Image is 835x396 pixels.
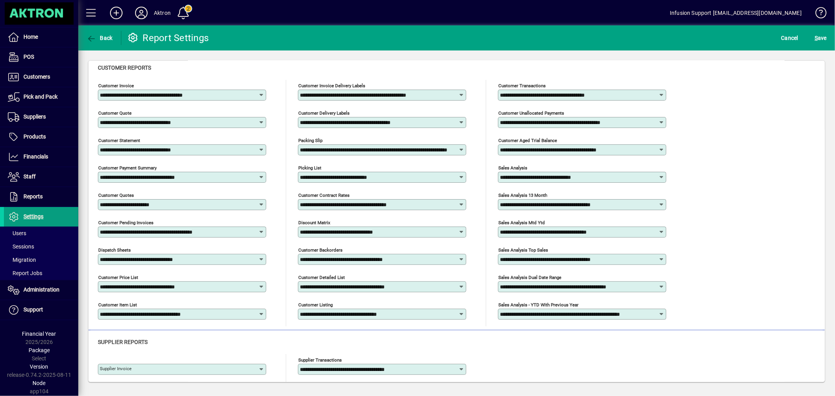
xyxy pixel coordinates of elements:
button: Add [104,6,129,20]
mat-label: Customer aged trial balance [498,138,557,143]
app-page-header-button: Back [78,31,121,45]
div: Infusion Support [EMAIL_ADDRESS][DOMAIN_NAME] [670,7,802,19]
span: Package [29,347,50,353]
span: Administration [23,286,60,293]
span: Users [8,230,26,236]
mat-label: Picking List [298,165,321,171]
span: Customer reports [98,65,151,71]
mat-label: Customer unallocated payments [498,110,564,116]
a: POS [4,47,78,67]
mat-label: Packing Slip [298,138,323,143]
mat-label: Sales analysis 13 month [498,193,547,198]
mat-label: Customer Backorders [298,247,343,253]
button: Save [813,31,829,45]
span: Report Jobs [8,270,42,276]
span: Sessions [8,243,34,250]
mat-label: Customer invoice [98,83,134,88]
mat-label: Customer Detailed List [298,275,345,280]
span: Pick and Pack [23,94,58,100]
mat-label: Customer Payment Summary [98,165,157,171]
a: Reports [4,187,78,207]
a: Sessions [4,240,78,253]
span: Financial Year [22,331,56,337]
span: S [815,35,818,41]
span: Customers [23,74,50,80]
mat-label: Customer pending invoices [98,220,153,225]
span: Back [87,35,113,41]
mat-label: Customer quote [98,110,132,116]
span: Settings [23,213,43,220]
a: Customers [4,67,78,87]
a: Financials [4,147,78,167]
mat-label: Customer Listing [298,302,333,308]
button: Profile [129,6,154,20]
mat-label: Sales analysis dual date range [498,275,561,280]
span: Support [23,306,43,313]
a: Staff [4,167,78,187]
span: Financials [23,153,48,160]
div: Aktron [154,7,171,19]
span: Supplier reports [98,339,148,345]
span: Node [33,380,46,386]
a: Users [4,227,78,240]
div: Report Settings [127,32,209,44]
mat-label: Customer statement [98,138,140,143]
span: POS [23,54,34,60]
span: Migration [8,257,36,263]
a: Knowledge Base [810,2,825,27]
mat-label: Customer Item List [98,302,137,308]
span: Version [30,364,49,370]
a: Report Jobs [4,266,78,280]
a: Suppliers [4,107,78,127]
span: Staff [23,173,36,180]
span: Reports [23,193,43,200]
mat-label: Supplier transactions [298,357,342,363]
mat-label: Sales analysis - YTD with previous year [498,302,579,308]
mat-label: Discount Matrix [298,220,330,225]
a: Administration [4,280,78,300]
mat-label: Sales analysis top sales [498,247,548,253]
span: Suppliers [23,113,46,120]
mat-label: Dispatch sheets [98,247,131,253]
a: Support [4,300,78,320]
a: Pick and Pack [4,87,78,107]
a: Products [4,127,78,147]
mat-label: Customer invoice delivery labels [298,83,365,88]
a: Migration [4,253,78,266]
a: Home [4,27,78,47]
span: ave [815,32,827,44]
mat-label: Customer delivery labels [298,110,350,116]
mat-label: Sales analysis mtd ytd [498,220,545,225]
mat-label: Customer transactions [498,83,546,88]
mat-label: Sales analysis [498,165,527,171]
mat-label: Supplier invoice [100,366,132,371]
mat-label: Customer quotes [98,193,134,198]
button: Cancel [779,31,801,45]
mat-label: Customer Contract Rates [298,193,350,198]
span: Products [23,133,46,140]
span: Home [23,34,38,40]
mat-label: Customer Price List [98,275,138,280]
span: Cancel [781,32,799,44]
button: Back [85,31,115,45]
